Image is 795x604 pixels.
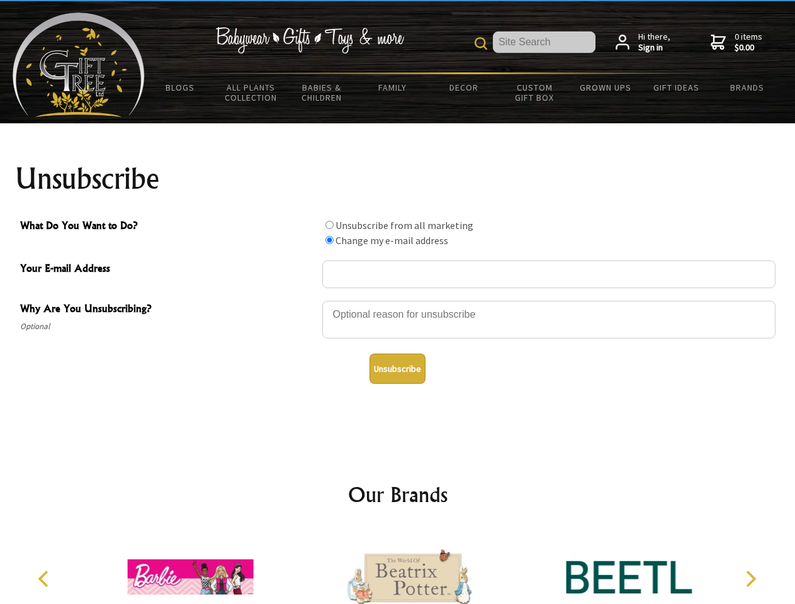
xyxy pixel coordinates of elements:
[25,479,770,510] h2: Our Brands
[638,31,670,53] span: Hi there,
[641,74,712,101] a: Gift Ideas
[712,74,783,101] a: Brands
[711,31,762,53] a: 0 items$0.00
[735,42,762,53] strong: $0.00
[20,218,316,236] span: What Do You Want to Do?
[325,236,334,244] input: What Do You Want to Do?
[735,31,762,53] span: 0 items
[428,74,499,101] a: Decor
[499,74,570,111] a: Custom Gift Box
[369,354,426,384] button: Unsubscribe
[335,234,448,247] label: Change my e-mail address
[322,260,775,288] input: Your E-mail Address
[145,74,216,101] a: BLOGS
[31,565,59,593] button: Previous
[358,74,429,101] a: Family
[736,565,764,593] button: Next
[286,74,358,111] a: Babies & Children
[20,301,316,319] span: Why Are You Unsubscribing?
[15,164,781,194] h1: Unsubscribe
[20,260,316,279] span: Your E-mail Address
[638,42,670,53] strong: Sign in
[322,301,775,338] textarea: Why Are You Unsubscribing?
[616,31,670,53] a: Hi there,Sign in
[493,31,595,53] input: Site Search
[20,319,316,334] span: Optional
[570,74,641,101] a: Grown Ups
[13,13,145,117] img: Babyware - Gifts - Toys and more...
[325,221,334,229] input: What Do You Want to Do?
[475,37,487,50] img: product search
[335,219,473,232] label: Unsubscribe from all marketing
[215,27,404,53] img: Babywear - Gifts - Toys & more
[216,74,287,111] a: All Plants Collection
